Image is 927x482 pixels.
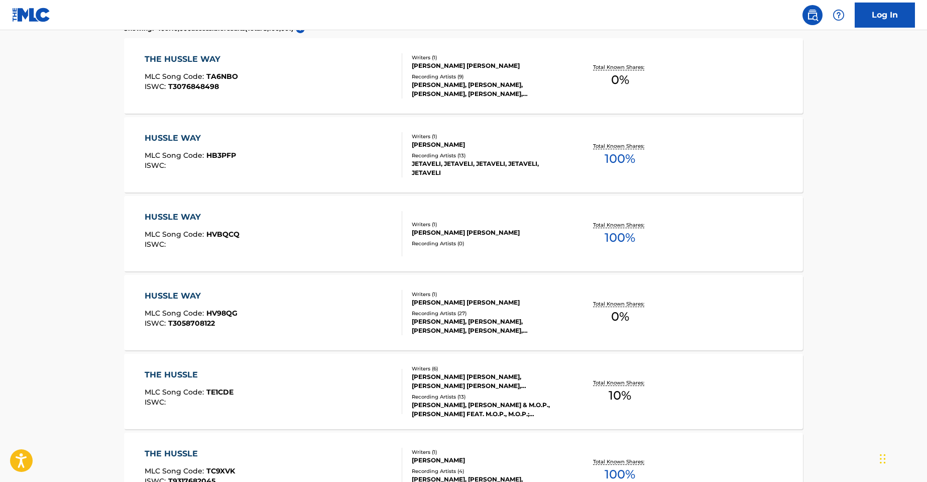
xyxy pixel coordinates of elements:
[877,434,927,482] iframe: Chat Widget
[412,448,563,456] div: Writers ( 1 )
[802,5,823,25] a: Public Search
[833,9,845,21] img: help
[611,308,629,326] span: 0 %
[412,456,563,465] div: [PERSON_NAME]
[206,72,238,81] span: TA6NBO
[206,151,236,160] span: HB3PFP
[412,298,563,307] div: [PERSON_NAME] [PERSON_NAME]
[145,466,206,475] span: MLC Song Code :
[412,152,563,159] div: Recording Artists ( 13 )
[880,444,886,474] div: Drag
[145,230,206,239] span: MLC Song Code :
[593,221,647,229] p: Total Known Shares:
[412,401,563,419] div: [PERSON_NAME], [PERSON_NAME] & M.O.P., [PERSON_NAME] FEAT. M.O.P., M.O.P.;[PERSON_NAME], [PERSON_...
[593,458,647,465] p: Total Known Shares:
[168,319,215,328] span: T3058708122
[412,393,563,401] div: Recording Artists ( 13 )
[145,151,206,160] span: MLC Song Code :
[412,365,563,372] div: Writers ( 6 )
[124,38,803,114] a: THE HUSSLE WAYMLC Song Code:TA6NBOISWC:T3076848498Writers (1)[PERSON_NAME] [PERSON_NAME]Recording...
[611,71,629,89] span: 0 %
[412,291,563,298] div: Writers ( 1 )
[145,72,206,81] span: MLC Song Code :
[412,221,563,228] div: Writers ( 1 )
[206,230,240,239] span: HVBQCQ
[412,61,563,70] div: [PERSON_NAME] [PERSON_NAME]
[206,309,238,318] span: HV98QG
[12,8,51,22] img: MLC Logo
[145,290,238,302] div: HUSSLE WAY
[412,467,563,475] div: Recording Artists ( 4 )
[605,150,635,168] span: 100 %
[145,448,235,460] div: THE HUSSLE
[145,53,238,65] div: THE HUSSLE WAY
[145,132,236,144] div: HUSSLE WAY
[412,372,563,391] div: [PERSON_NAME] [PERSON_NAME], [PERSON_NAME] [PERSON_NAME], [PERSON_NAME], [PERSON_NAME] [PERSON_NA...
[145,398,168,407] span: ISWC :
[145,211,240,223] div: HUSSLE WAY
[412,317,563,335] div: [PERSON_NAME], [PERSON_NAME], [PERSON_NAME], [PERSON_NAME], [PERSON_NAME]
[412,140,563,149] div: [PERSON_NAME]
[412,73,563,80] div: Recording Artists ( 9 )
[412,228,563,237] div: [PERSON_NAME] [PERSON_NAME]
[829,5,849,25] div: Help
[412,54,563,61] div: Writers ( 1 )
[124,117,803,192] a: HUSSLE WAYMLC Song Code:HB3PFPISWC:Writers (1)[PERSON_NAME]Recording Artists (13)JETAVELI, JETAVE...
[593,300,647,308] p: Total Known Shares:
[168,82,219,91] span: T3076848498
[806,9,819,21] img: search
[145,388,206,397] span: MLC Song Code :
[412,80,563,99] div: [PERSON_NAME], [PERSON_NAME], [PERSON_NAME], [PERSON_NAME], [PERSON_NAME]
[412,133,563,140] div: Writers ( 1 )
[145,82,168,91] span: ISWC :
[124,354,803,429] a: THE HUSSLEMLC Song Code:TE1CDEISWC:Writers (6)[PERSON_NAME] [PERSON_NAME], [PERSON_NAME] [PERSON_...
[605,229,635,247] span: 100 %
[145,309,206,318] span: MLC Song Code :
[145,240,168,249] span: ISWC :
[412,159,563,177] div: JETAVELI, JETAVELI, JETAVELI, JETAVELI, JETAVELI
[124,275,803,350] a: HUSSLE WAYMLC Song Code:HV98QGISWC:T3058708122Writers (1)[PERSON_NAME] [PERSON_NAME]Recording Art...
[593,142,647,150] p: Total Known Shares:
[145,319,168,328] span: ISWC :
[412,240,563,247] div: Recording Artists ( 0 )
[412,310,563,317] div: Recording Artists ( 27 )
[206,388,234,397] span: TE1CDE
[145,369,234,381] div: THE HUSSLE
[145,161,168,170] span: ISWC :
[593,63,647,71] p: Total Known Shares:
[855,3,915,28] a: Log In
[593,379,647,387] p: Total Known Shares:
[124,196,803,271] a: HUSSLE WAYMLC Song Code:HVBQCQISWC:Writers (1)[PERSON_NAME] [PERSON_NAME]Recording Artists (0)Tot...
[609,387,631,405] span: 10 %
[206,466,235,475] span: TC9XVK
